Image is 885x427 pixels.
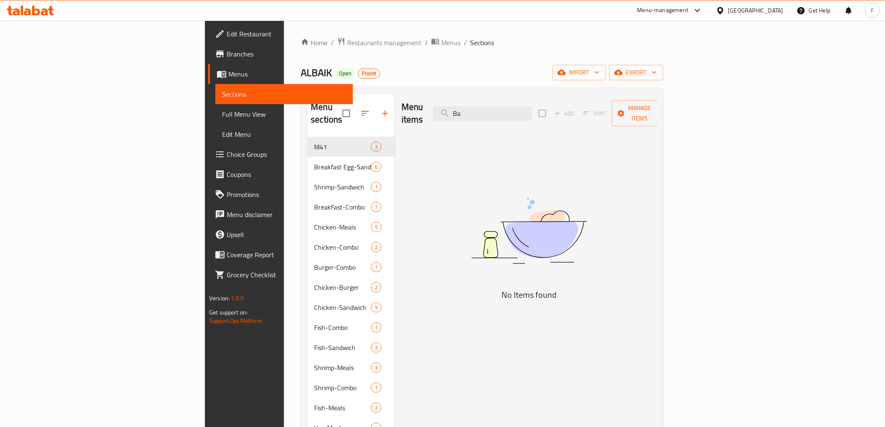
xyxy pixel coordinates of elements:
[307,398,395,418] div: Fish-Meals2
[227,270,346,280] span: Grocery Checklist
[871,6,874,15] span: F
[371,384,381,392] span: 1
[371,344,381,352] span: 3
[222,129,346,139] span: Edit Menu
[227,250,346,260] span: Coverage Report
[314,403,371,413] span: Fish-Meals
[371,242,381,252] div: items
[307,338,395,358] div: Fish-Sandwich3
[425,38,428,48] li: /
[208,225,353,245] a: Upsell
[209,315,262,326] a: Support.OpsPlatform
[371,383,381,393] div: items
[371,324,381,332] span: 1
[371,262,381,272] div: items
[307,277,395,297] div: Chicken-Burger2
[314,383,371,393] span: Shrimp-Combo
[228,69,346,79] span: Menus
[371,182,381,192] div: items
[314,363,371,373] span: Shrimp-Meals
[371,202,381,212] div: items
[371,282,381,292] div: items
[578,107,612,120] span: Select section first
[208,265,353,285] a: Grocery Checklist
[559,67,599,78] span: import
[337,37,422,48] a: Restaurants management
[371,322,381,332] div: items
[371,203,381,211] span: 7
[314,222,371,232] span: Chicken-Meals
[227,169,346,179] span: Coupons
[314,202,371,212] div: BreakFast-Combo
[307,358,395,378] div: Shrimp-Meals3
[314,282,371,292] div: Chicken-Burger
[371,163,381,171] span: 6
[338,105,355,122] span: Select all sections
[208,44,353,64] a: Branches
[355,103,375,123] span: Sort sections
[371,142,381,152] div: items
[227,189,346,199] span: Promotions
[371,284,381,291] span: 2
[609,65,663,80] button: export
[470,38,494,48] span: Sections
[371,404,381,412] span: 2
[371,243,381,251] span: 2
[464,38,467,48] li: /
[314,322,371,332] div: Fish-Combo
[551,107,578,120] span: Add item
[314,262,371,272] span: Burger-Combo
[425,175,634,286] img: dish.svg
[307,317,395,338] div: Fish-Combo1
[307,237,395,257] div: Chicken-Combo2
[425,288,634,302] h5: No Items found
[371,403,381,413] div: items
[637,5,689,15] div: Menu-management
[209,307,248,318] span: Get support on:
[314,302,371,312] span: Chicken-Sandwich
[307,297,395,317] div: Chicken-Sandwich9
[307,217,395,237] div: Chicken-Meals5
[307,257,395,277] div: Burger-Combo7
[371,343,381,353] div: items
[314,142,371,152] div: M41
[209,293,230,304] span: Version:
[307,157,395,177] div: Breakfast Egg-Sandwich6
[208,205,353,225] a: Menu disclaimer
[227,230,346,240] span: Upsell
[371,304,381,312] span: 9
[227,210,346,220] span: Menu disclaimer
[208,245,353,265] a: Coverage Report
[222,89,346,99] span: Sections
[208,64,353,84] a: Menus
[222,109,346,119] span: Full Menu View
[371,363,381,373] div: items
[371,364,381,372] span: 3
[552,65,606,80] button: import
[371,302,381,312] div: items
[314,182,371,192] span: Shrimp-Sandwich
[314,162,371,172] div: Breakfast Egg-Sandwich
[347,38,422,48] span: Restaurants management
[301,37,663,48] nav: breadcrumb
[227,49,346,59] span: Branches
[616,67,657,78] span: export
[208,24,353,44] a: Edit Restaurant
[215,84,353,104] a: Sections
[314,343,371,353] span: Fish-Sandwich
[307,137,395,157] div: M413
[433,106,532,121] input: search
[371,143,381,151] span: 3
[227,149,346,159] span: Choice Groups
[431,37,460,48] a: Menus
[402,101,423,126] h2: Menu items
[619,103,661,124] span: Manage items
